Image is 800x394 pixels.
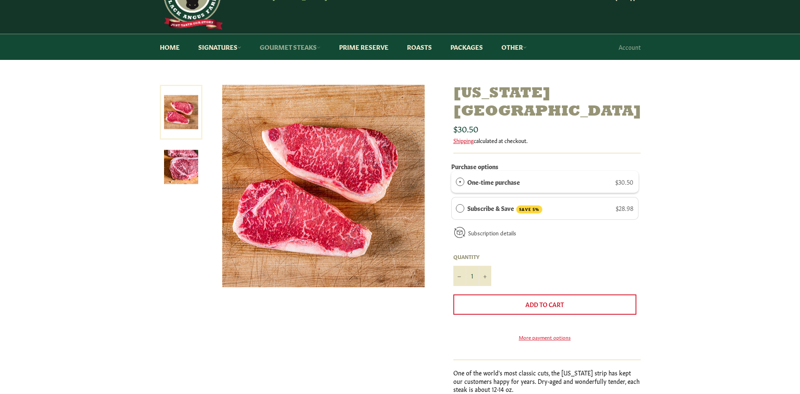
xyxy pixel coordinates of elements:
[614,35,645,59] a: Account
[453,122,478,134] span: $30.50
[479,266,491,286] button: Increase item quantity by one
[453,136,474,144] a: Shipping
[467,177,520,186] label: One-time purchase
[468,229,516,237] a: Subscription details
[453,85,641,121] h1: [US_STATE][GEOGRAPHIC_DATA]
[331,34,397,60] a: Prime Reserve
[151,34,188,60] a: Home
[399,34,440,60] a: Roasts
[164,150,198,184] img: New York Strip
[615,178,633,186] span: $30.50
[442,34,491,60] a: Packages
[453,334,636,341] a: More payment options
[493,34,535,60] a: Other
[453,253,491,260] label: Quantity
[616,204,633,212] span: $28.98
[516,205,542,213] span: SAVE 5%
[190,34,250,60] a: Signatures
[456,203,464,213] div: Subscribe & Save
[222,85,425,287] img: New York Strip
[525,300,564,308] span: Add to Cart
[453,137,641,144] div: calculated at checkout.
[453,294,636,315] button: Add to Cart
[467,203,542,213] label: Subscribe & Save
[453,266,466,286] button: Reduce item quantity by one
[453,369,641,393] p: One of the world's most classic cuts, the [US_STATE] strip has kept our customers happy for years...
[456,177,464,186] div: One-time purchase
[451,162,498,170] label: Purchase options
[251,34,329,60] a: Gourmet Steaks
